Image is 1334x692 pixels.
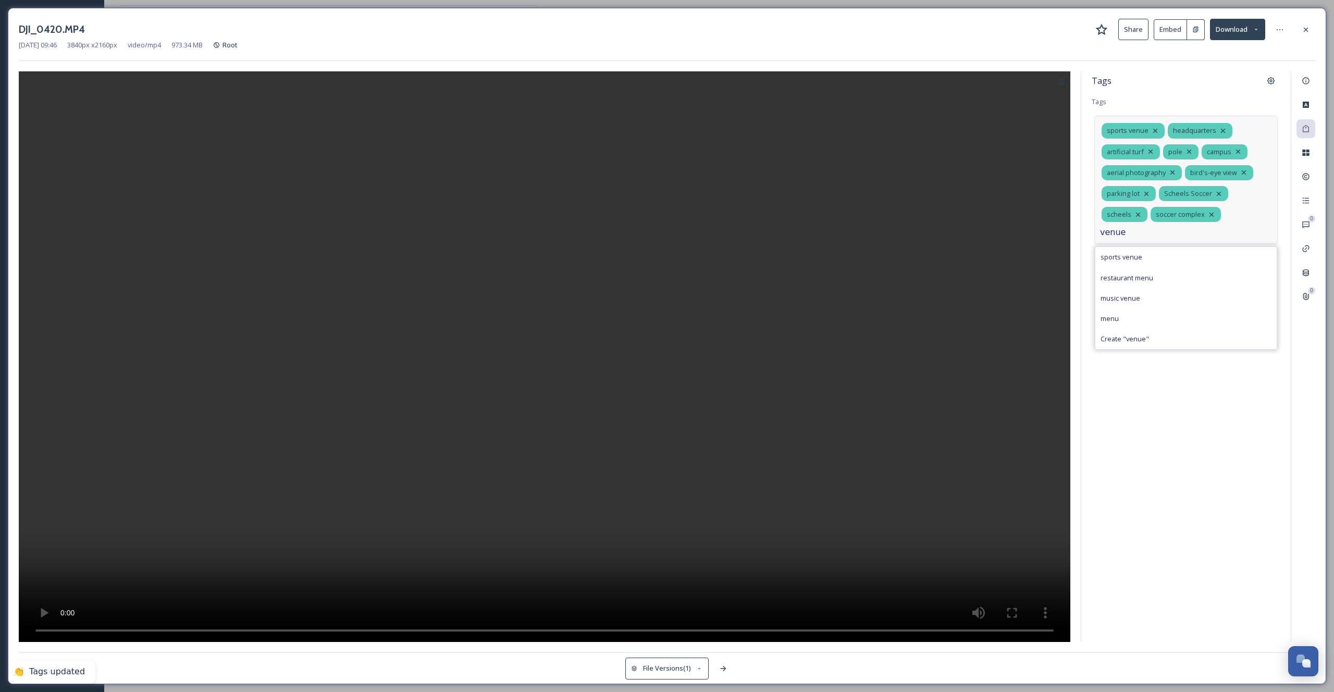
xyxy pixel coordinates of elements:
[1168,147,1182,157] span: pole
[1308,215,1315,223] div: 0
[128,40,161,50] span: video/mp4
[1154,19,1187,40] button: Embed
[1107,209,1131,219] span: scheels
[223,40,238,50] span: Root
[625,658,709,679] button: File Versions(1)
[1101,334,1149,344] span: Create " venue "
[1288,646,1318,676] button: Open Chat
[1107,168,1166,178] span: aerial photography
[19,40,57,50] span: [DATE] 09:46
[19,22,85,37] h3: DJI_0420.MP4
[1101,314,1119,324] span: menu
[1101,293,1140,303] span: music venue
[1092,97,1106,106] span: Tags
[1107,147,1144,157] span: artificial turf
[1190,168,1237,178] span: bird's-eye view
[1210,19,1265,40] button: Download
[1164,189,1212,199] span: Scheels Soccer
[1156,209,1205,219] span: soccer complex
[14,666,24,677] div: 👏
[171,40,203,50] span: 973.34 MB
[1173,126,1216,135] span: headquarters
[1092,75,1111,87] span: Tags
[1101,252,1142,262] span: sports venue
[1101,273,1153,283] span: restaurant menu
[1100,226,1204,239] input: Type your tags here
[1107,126,1148,135] span: sports venue
[67,40,117,50] span: 3840 px x 2160 px
[1118,19,1148,40] button: Share
[29,666,85,677] div: Tags updated
[1207,147,1231,157] span: campus
[1308,287,1315,294] div: 0
[1107,189,1140,199] span: parking lot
